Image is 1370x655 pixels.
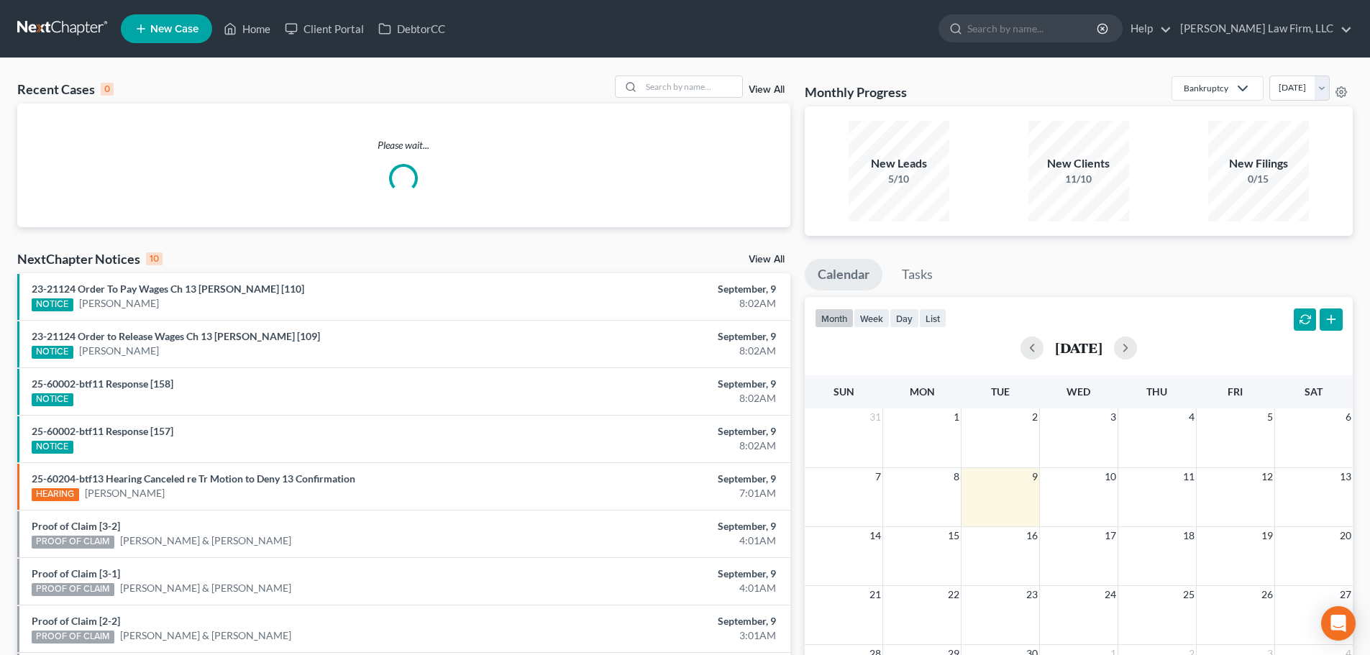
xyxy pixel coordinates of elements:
[85,486,165,500] a: [PERSON_NAME]
[537,581,776,595] div: 4:01AM
[371,16,452,42] a: DebtorCC
[537,472,776,486] div: September, 9
[1109,408,1118,426] span: 3
[537,391,776,406] div: 8:02AM
[32,631,114,643] div: PROOF OF CLAIM
[537,344,776,358] div: 8:02AM
[32,583,114,596] div: PROOF OF CLAIM
[1028,155,1129,172] div: New Clients
[1173,16,1352,42] a: [PERSON_NAME] Law Firm, LLC
[1028,172,1129,186] div: 11/10
[32,346,73,359] div: NOTICE
[32,472,355,485] a: 25-60204-btf13 Hearing Canceled re Tr Motion to Deny 13 Confirmation
[537,296,776,311] div: 8:02AM
[1321,606,1356,641] div: Open Intercom Messenger
[946,527,961,544] span: 15
[537,329,776,344] div: September, 9
[1025,527,1039,544] span: 16
[32,441,73,454] div: NOTICE
[1338,468,1353,485] span: 13
[79,296,159,311] a: [PERSON_NAME]
[805,83,907,101] h3: Monthly Progress
[749,255,785,265] a: View All
[1103,527,1118,544] span: 17
[101,83,114,96] div: 0
[150,24,198,35] span: New Case
[1187,408,1196,426] span: 4
[1260,468,1274,485] span: 12
[1208,172,1309,186] div: 0/15
[32,393,73,406] div: NOTICE
[17,250,163,267] div: NextChapter Notices
[120,581,291,595] a: [PERSON_NAME] & [PERSON_NAME]
[17,81,114,98] div: Recent Cases
[1184,82,1228,94] div: Bankruptcy
[537,439,776,453] div: 8:02AM
[32,520,120,532] a: Proof of Claim [3-2]
[537,519,776,533] div: September, 9
[834,385,854,398] span: Sun
[1182,468,1196,485] span: 11
[120,628,291,643] a: [PERSON_NAME] & [PERSON_NAME]
[537,533,776,548] div: 4:01AM
[32,330,320,342] a: 23-21124 Order to Release Wages Ch 13 [PERSON_NAME] [109]
[952,468,961,485] span: 8
[1266,408,1274,426] span: 5
[537,424,776,439] div: September, 9
[32,615,120,627] a: Proof of Claim [2-2]
[32,283,304,295] a: 23-21124 Order To Pay Wages Ch 13 [PERSON_NAME] [110]
[868,527,882,544] span: 14
[120,533,291,548] a: [PERSON_NAME] & [PERSON_NAME]
[32,488,79,501] div: HEARING
[32,377,173,390] a: 25-60002-btf11 Response [158]
[890,308,919,328] button: day
[1103,468,1118,485] span: 10
[849,172,949,186] div: 5/10
[32,298,73,311] div: NOTICE
[1146,385,1167,398] span: Thu
[991,385,1010,398] span: Tue
[1260,586,1274,603] span: 26
[32,536,114,549] div: PROOF OF CLAIM
[537,486,776,500] div: 7:01AM
[1260,527,1274,544] span: 19
[889,259,946,290] a: Tasks
[854,308,890,328] button: week
[874,468,882,485] span: 7
[32,567,120,580] a: Proof of Claim [3-1]
[1182,586,1196,603] span: 25
[32,425,173,437] a: 25-60002-btf11 Response [157]
[1025,586,1039,603] span: 23
[805,259,882,290] a: Calendar
[1123,16,1172,42] a: Help
[1208,155,1309,172] div: New Filings
[1182,527,1196,544] span: 18
[17,138,790,152] p: Please wait...
[815,308,854,328] button: month
[946,586,961,603] span: 22
[1305,385,1323,398] span: Sat
[537,614,776,628] div: September, 9
[1344,408,1353,426] span: 6
[749,85,785,95] a: View All
[278,16,371,42] a: Client Portal
[919,308,946,328] button: list
[537,567,776,581] div: September, 9
[868,408,882,426] span: 31
[849,155,949,172] div: New Leads
[1031,468,1039,485] span: 9
[537,628,776,643] div: 3:01AM
[216,16,278,42] a: Home
[952,408,961,426] span: 1
[1338,527,1353,544] span: 20
[910,385,935,398] span: Mon
[1228,385,1243,398] span: Fri
[641,76,742,97] input: Search by name...
[1031,408,1039,426] span: 2
[537,282,776,296] div: September, 9
[1055,340,1102,355] h2: [DATE]
[79,344,159,358] a: [PERSON_NAME]
[1103,586,1118,603] span: 24
[537,377,776,391] div: September, 9
[146,252,163,265] div: 10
